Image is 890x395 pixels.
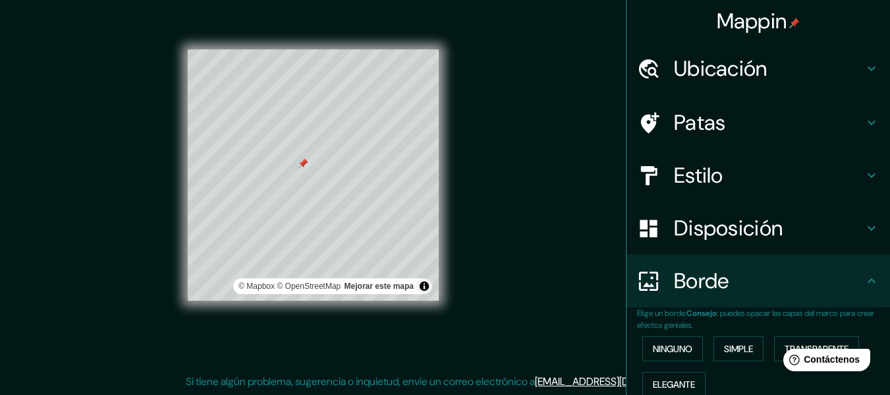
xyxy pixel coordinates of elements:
font: Elige un borde. [637,308,686,319]
font: Patas [674,109,726,137]
a: [EMAIL_ADDRESS][DOMAIN_NAME] [535,375,698,388]
button: Simple [713,336,764,361]
div: Ubicación [626,42,890,95]
a: Mapbox [238,282,275,291]
iframe: Lanzador de widgets de ayuda [773,344,876,380]
a: Mapa de OpenStreet [277,282,341,291]
font: Simple [724,343,753,355]
font: © Mapbox [238,282,275,291]
font: Borde [674,267,729,295]
button: Activar o desactivar atribución [416,278,432,294]
font: Si tiene algún problema, sugerencia o inquietud, envíe un correo electrónico a [186,375,535,388]
font: Ubicación [674,55,767,82]
font: Disposición [674,214,783,242]
font: Mappin [717,7,787,35]
font: Mejorar este mapa [345,282,414,291]
img: pin-icon.png [789,18,800,28]
font: © OpenStreetMap [277,282,341,291]
font: : puedes opacar las capas del marco para crear efectos geniales. [637,308,874,330]
div: Patas [626,96,890,149]
div: Borde [626,255,890,307]
a: Map feedback [345,282,414,291]
div: Disposición [626,202,890,255]
button: Transparente [774,336,859,361]
button: Ninguno [642,336,703,361]
font: Elegante [653,379,695,390]
font: Consejo [686,308,717,319]
div: Estilo [626,149,890,202]
font: Ninguno [653,343,692,355]
font: Estilo [674,162,723,189]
